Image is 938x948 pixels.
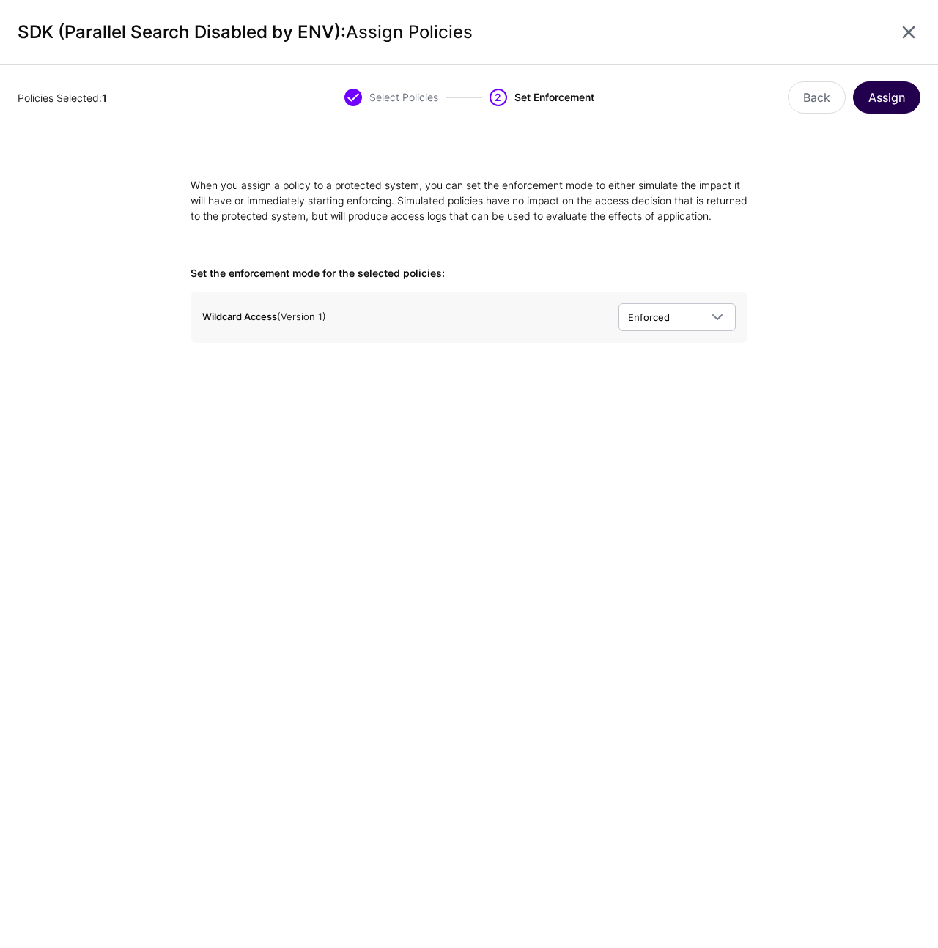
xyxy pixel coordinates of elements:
[346,21,473,42] span: Assign Policies
[490,89,507,106] span: 2
[853,81,920,114] button: Assign
[191,177,747,223] p: When you assign a policy to a protected system, you can set the enforcement mode to either simula...
[202,311,601,323] h4: Wildcard Access
[18,90,243,105] div: Policies Selected:
[191,267,747,280] h3: Set the enforcement mode for the selected policies:
[18,22,897,43] h1: SDK (Parallel Search Disabled by ENV):
[628,311,670,323] span: Enforced
[369,89,438,106] span: Select Policies
[277,311,326,322] span: (Version 1)
[514,89,594,106] span: Set Enforcement
[788,81,846,114] button: Back
[102,92,107,104] strong: 1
